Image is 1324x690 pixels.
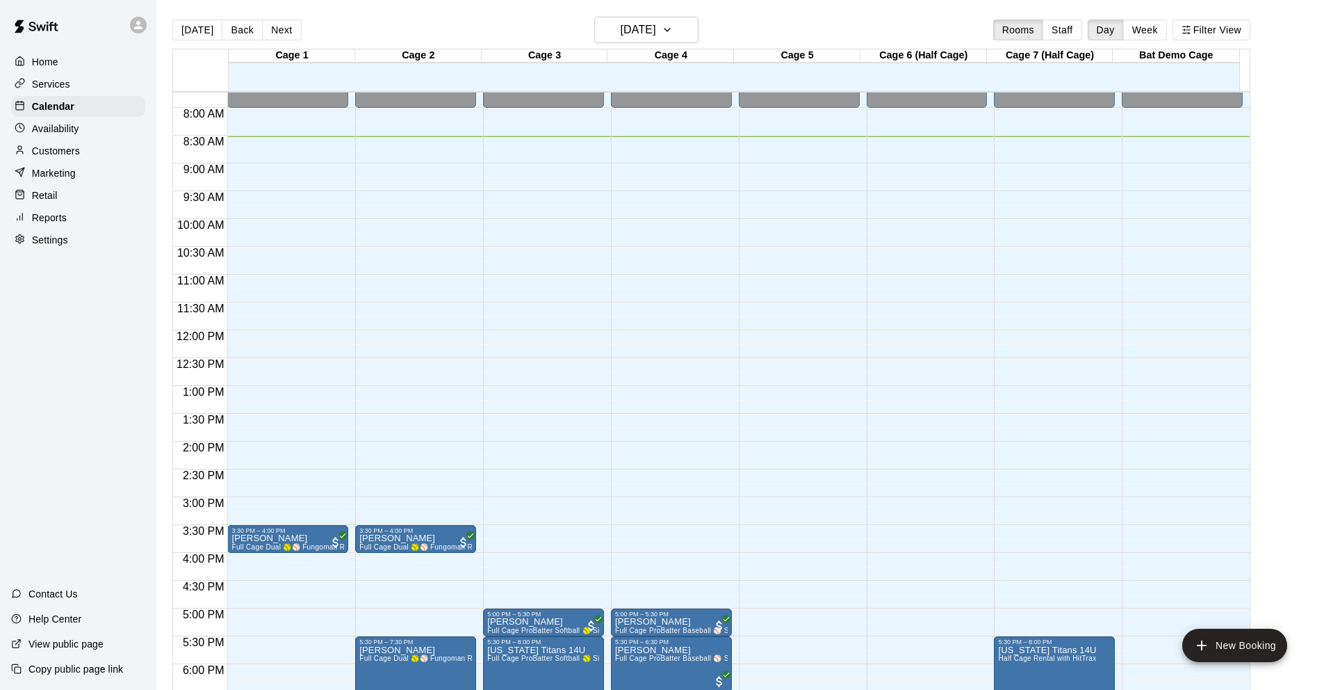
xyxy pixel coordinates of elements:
[179,414,228,426] span: 1:30 PM
[174,219,228,231] span: 10:00 AM
[359,527,472,534] div: 3:30 PM – 4:00 PM
[180,136,228,147] span: 8:30 AM
[993,19,1043,40] button: Rooms
[174,303,228,314] span: 11:30 AM
[32,211,67,225] p: Reports
[28,612,81,626] p: Help Center
[179,664,228,676] span: 6:00 PM
[11,185,145,206] a: Retail
[487,639,600,645] div: 5:30 PM – 8:00 PM
[594,17,698,43] button: [DATE]
[11,118,145,139] a: Availability
[28,637,104,651] p: View public page
[487,611,600,618] div: 5:00 PM – 5:30 PM
[329,536,343,549] span: All customers have paid
[487,655,666,662] span: Full Cage ProBatter Softball 🥎 Simulator with HItTrax
[173,358,227,370] span: 12:30 PM
[32,77,70,91] p: Services
[11,96,145,117] a: Calendar
[1182,629,1287,662] button: add
[615,611,728,618] div: 5:00 PM – 5:30 PM
[615,639,728,645] div: 5:30 PM – 6:30 PM
[359,543,530,551] span: Full Cage Dual 🥎⚾ Fungoman Rental with HitTrax
[229,49,355,63] div: Cage 1
[179,497,228,509] span: 3:00 PM
[11,74,145,95] a: Services
[355,49,482,63] div: Cage 2
[32,188,58,202] p: Retail
[1172,19,1250,40] button: Filter View
[615,627,797,634] span: Full Cage ProBatter Baseball ⚾ Simulator with HItTrax
[179,636,228,648] span: 5:30 PM
[11,51,145,72] a: Home
[179,442,228,454] span: 2:00 PM
[1043,19,1082,40] button: Staff
[607,49,734,63] div: Cage 4
[457,536,471,549] span: All customers have paid
[987,49,1113,63] div: Cage 7 (Half Cage)
[227,525,348,553] div: 3:30 PM – 4:00 PM: Michelle Meekins
[174,275,228,287] span: 11:00 AM
[483,609,604,636] div: 5:00 PM – 5:30 PM: Amanda Leifeste
[1088,19,1124,40] button: Day
[355,525,476,553] div: 3:30 PM – 4:00 PM: Michelle Meekins
[11,141,145,161] a: Customers
[28,662,123,676] p: Copy public page link
[231,527,344,534] div: 3:30 PM – 4:00 PM
[179,581,228,593] span: 4:30 PM
[615,655,797,662] span: Full Cage ProBatter Baseball ⚾ Simulator with HItTrax
[231,543,402,551] span: Full Cage Dual 🥎⚾ Fungoman Rental with HitTrax
[32,122,79,136] p: Availability
[179,470,228,481] span: 2:30 PM
[180,108,228,120] span: 8:00 AM
[172,19,222,40] button: [DATE]
[180,163,228,175] span: 9:00 AM
[585,619,598,633] span: All customers have paid
[32,233,68,247] p: Settings
[11,163,145,184] a: Marketing
[11,230,145,250] a: Settings
[860,49,987,63] div: Cage 6 (Half Cage)
[1113,49,1239,63] div: Bat Demo Cage
[179,525,228,537] span: 3:30 PM
[621,20,656,40] h6: [DATE]
[179,609,228,620] span: 5:00 PM
[32,166,76,180] p: Marketing
[180,191,228,203] span: 9:30 AM
[359,655,530,662] span: Full Cage Dual 🥎⚾ Fungoman Rental with HitTrax
[712,619,726,633] span: All customers have paid
[174,247,228,259] span: 10:30 AM
[359,639,472,645] div: 5:30 PM – 7:30 PM
[482,49,608,63] div: Cage 3
[28,587,78,601] p: Contact Us
[712,675,726,689] span: All customers have paid
[11,207,145,228] a: Reports
[1123,19,1167,40] button: Week
[734,49,860,63] div: Cage 5
[262,19,301,40] button: Next
[611,609,732,636] div: 5:00 PM – 5:30 PM: Amanda Leifeste
[487,627,666,634] span: Full Cage ProBatter Softball 🥎 Simulator with HItTrax
[998,639,1111,645] div: 5:30 PM – 8:00 PM
[222,19,263,40] button: Back
[32,55,58,69] p: Home
[32,99,74,113] p: Calendar
[32,144,80,158] p: Customers
[179,553,228,565] span: 4:00 PM
[998,655,1096,662] span: Half Cage Rental with HitTrax
[179,386,228,398] span: 1:00 PM
[173,330,227,342] span: 12:00 PM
